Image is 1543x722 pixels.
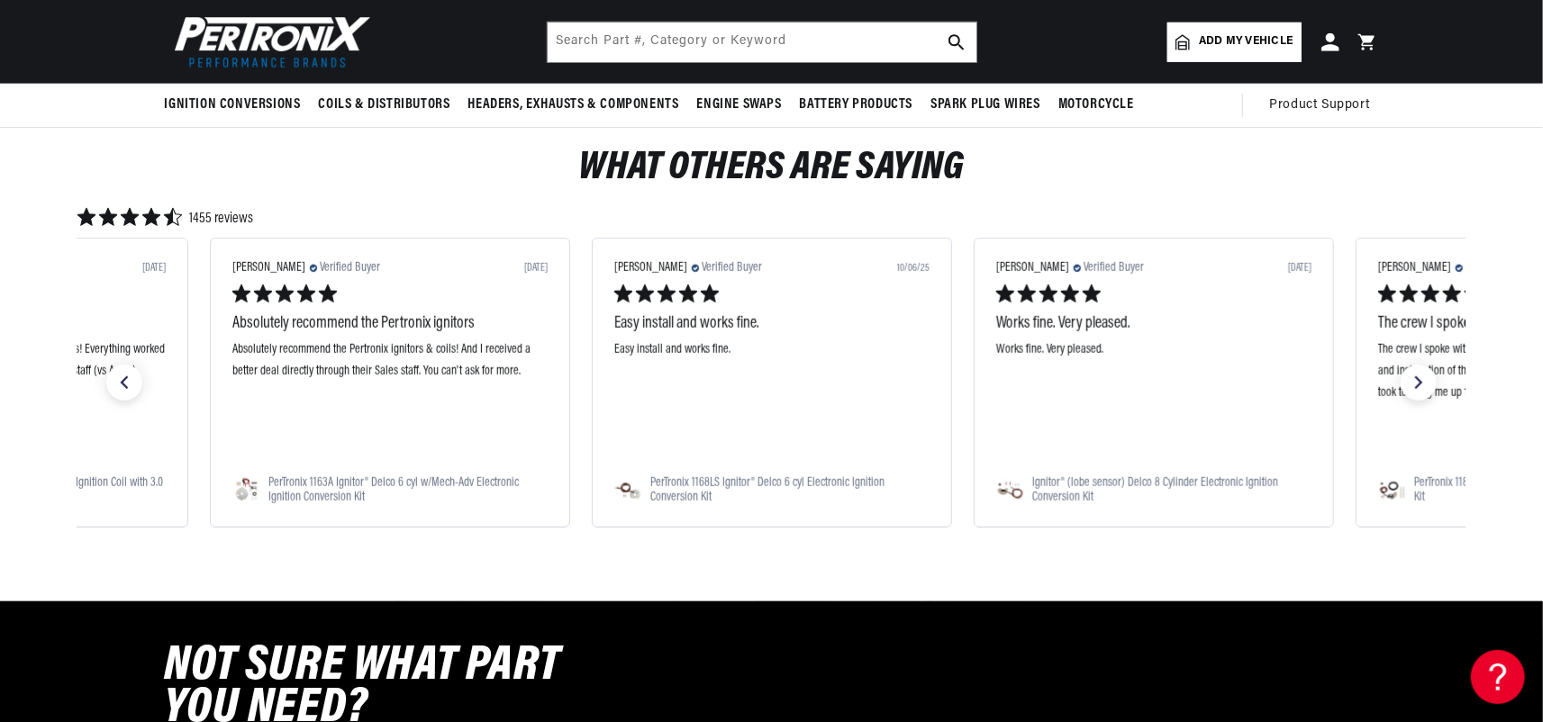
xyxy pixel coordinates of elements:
[791,84,922,126] summary: Battery Products
[1378,260,1451,275] span: [PERSON_NAME]
[268,476,548,505] span: PerTronix 1163A Ignitor® Delco 6 cyl w/Mech-Adv Electronic Ignition Conversion Kit
[1058,95,1134,114] span: Motorcycle
[650,476,930,505] span: PerTronix 1168LS Ignitor® Delco 6 cyl Electronic Ignition Conversion Kit
[468,95,679,114] span: Headers, Exhausts & Components
[614,476,930,505] div: Navigate to PerTronix 1168LS Ignitor® Delco 6 cyl Electronic Ignition Conversion Kit
[106,365,142,401] div: previous slide
[319,95,450,114] span: Coils & Distributors
[1270,84,1379,127] summary: Product Support
[579,150,965,186] h2: What Others Are Saying
[165,95,301,114] span: Ignition Conversions
[1401,365,1437,401] div: next slide
[996,260,1069,275] span: [PERSON_NAME]
[310,84,459,126] summary: Coils & Distributors
[142,262,166,273] div: [DATE]
[974,238,1334,528] div: slide 2 out of 7
[921,84,1049,126] summary: Spark Plug Wires
[232,313,548,336] div: Absolutely recommend the Pertronix ignitors
[996,339,1312,465] div: Works fine. Very pleased.
[702,260,762,275] span: Verified Buyer
[548,23,976,62] input: Search Part #, Category or Keyword
[1199,33,1293,50] span: Add my vehicle
[1270,95,1370,115] span: Product Support
[614,313,930,336] div: Easy install and works fine.
[1466,260,1526,275] span: Verified Buyer
[1288,262,1312,273] div: [DATE]
[930,95,1040,114] span: Spark Plug Wires
[996,476,1025,505] img: https://cdn-yotpo-images-production.yotpo.com/Product/407422656/341959972/square.jpg?1662485377
[614,476,643,505] img: https://cdn-yotpo-images-production.yotpo.com/Product/407422961/341959804/square.jpg?1707935739
[697,95,782,114] span: Engine Swaps
[1032,476,1312,505] span: Ignitor® (lobe sensor) Delco 8 Cylinder Electronic Ignition Conversion Kit
[614,260,687,275] span: [PERSON_NAME]
[1084,260,1144,275] span: Verified Buyer
[232,339,548,465] div: Absolutely recommend the Pertronix ignitors & coils! And I received a better deal directly throug...
[320,260,380,275] span: Verified Buyer
[937,23,976,62] button: search button
[459,84,688,126] summary: Headers, Exhausts & Components
[524,262,548,273] div: [DATE]
[1378,476,1407,505] img: https://cdn-yotpo-images-production.yotpo.com/Product/407424145/341960411/square.jpg?1662485418
[800,95,913,114] span: Battery Products
[996,476,1312,505] div: Navigate to Ignitor® (lobe sensor) Delco 8 Cylinder Electronic Ignition Conversion Kit
[688,84,791,126] summary: Engine Swaps
[189,208,253,230] span: 1455 reviews
[232,476,548,505] div: Navigate to PerTronix 1163A Ignitor® Delco 6 cyl w/Mech-Adv Electronic Ignition Conversion Kit
[1049,84,1143,126] summary: Motorcycle
[77,208,253,230] div: 4.6859107 star rating
[77,238,1466,528] div: carousel with 7 slides
[1167,23,1301,62] a: Add my vehicle
[897,262,930,273] div: 10/06/25
[165,84,310,126] summary: Ignition Conversions
[232,476,261,505] img: https://cdn-yotpo-images-production.yotpo.com/Product/407424624/341960173/square.jpg?1708079375
[210,238,570,528] div: slide 7 out of 7
[592,238,952,528] div: slide 1 out of 7
[614,339,930,465] div: Easy install and works fine.
[232,260,305,275] span: [PERSON_NAME]
[165,11,372,73] img: Pertronix
[996,313,1312,336] div: Works fine. Very pleased.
